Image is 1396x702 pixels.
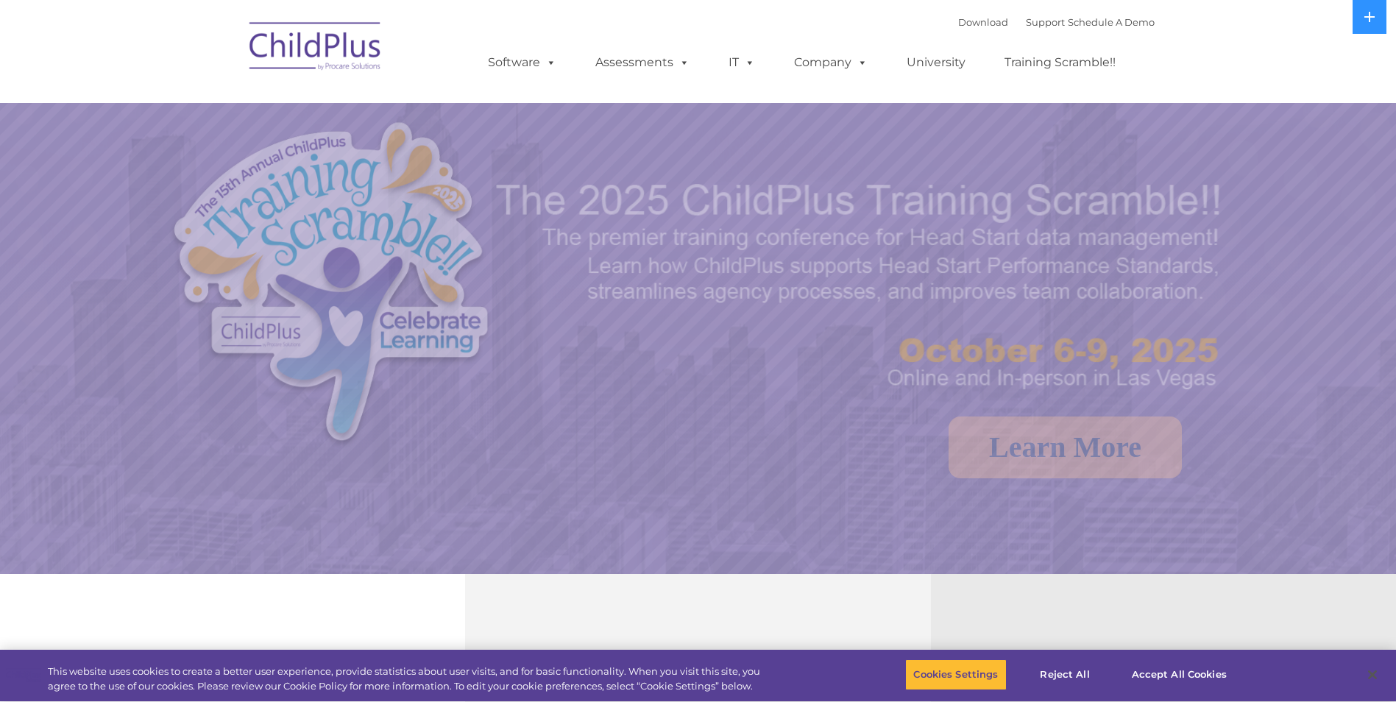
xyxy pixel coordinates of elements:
button: Close [1356,659,1389,691]
a: Schedule A Demo [1068,16,1155,28]
a: Software [473,48,571,77]
a: University [892,48,980,77]
a: Training Scramble!! [990,48,1130,77]
a: IT [714,48,770,77]
a: Assessments [581,48,704,77]
a: Company [779,48,882,77]
a: Download [958,16,1008,28]
button: Cookies Settings [905,659,1006,690]
button: Reject All [1019,659,1111,690]
a: Learn More [949,416,1182,478]
a: Support [1026,16,1065,28]
img: ChildPlus by Procare Solutions [242,12,389,85]
font: | [958,16,1155,28]
div: This website uses cookies to create a better user experience, provide statistics about user visit... [48,664,768,693]
button: Accept All Cookies [1124,659,1235,690]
